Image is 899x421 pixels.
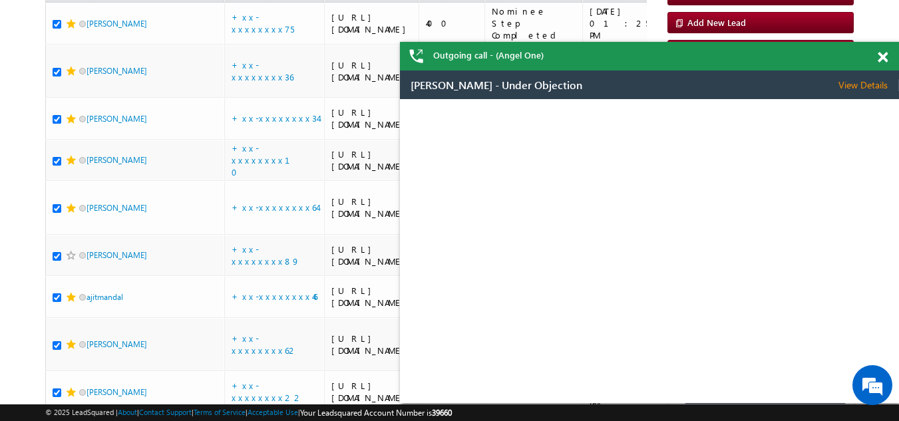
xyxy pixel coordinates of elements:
a: +xx-xxxxxxxx10 [232,142,306,178]
div: [URL][DOMAIN_NAME] [331,11,413,35]
div: [URL][DOMAIN_NAME] [331,106,413,130]
a: [PERSON_NAME] [87,155,147,165]
a: [PERSON_NAME] [87,19,147,29]
div: [URL][DOMAIN_NAME] [331,285,413,309]
a: +xx-xxxxxxxx64 [232,202,317,213]
div: [URL][DOMAIN_NAME] [331,333,413,356]
a: [PERSON_NAME] [87,339,147,349]
a: [PERSON_NAME] [87,387,147,397]
a: About [118,408,137,416]
span: © 2025 LeadSquared | | | | | [45,406,452,419]
a: [PERSON_NAME] [87,66,147,76]
div: [URL][DOMAIN_NAME] [331,59,413,83]
span: Outgoing call - (Angel One) [433,49,544,61]
textarea: Type your message and hit 'Enter' [17,123,243,315]
div: Nominee Step Completed [492,5,576,41]
span: Your Leadsquared Account Number is [300,408,452,418]
a: +xx-xxxxxxxx36 [232,59,293,82]
span: View Details [439,9,499,21]
a: +xx-xxxxxxxx62 [232,333,298,356]
em: Start Chat [181,327,242,345]
a: +xx-xxxxxxxx22 [232,380,303,403]
div: Chat with us now [69,70,224,87]
a: [PERSON_NAME] [87,114,147,124]
span: [PERSON_NAME] - Under Objection [11,9,182,21]
div: [URL][DOMAIN_NAME] [331,243,413,267]
div: [URL][DOMAIN_NAME] [331,380,413,404]
a: [PERSON_NAME] [87,250,147,260]
div: [URL][DOMAIN_NAME] [331,148,413,172]
a: [PERSON_NAME] [87,203,147,213]
div: 400 [426,17,478,29]
a: Terms of Service [194,408,246,416]
span: 39660 [432,408,452,418]
a: Acceptable Use [248,408,298,416]
img: d_60004797649_company_0_60004797649 [23,70,56,87]
div: [DATE] 01:25 PM [590,5,653,41]
div: Minimize live chat window [218,7,250,39]
span: Add New Lead [687,17,746,28]
a: Contact Support [139,408,192,416]
a: +xx-xxxxxxxx34 [232,112,318,124]
a: +xx-xxxxxxxx75 [232,11,294,35]
div: [URL][DOMAIN_NAME] [331,196,413,219]
a: ajitmandal [87,292,123,302]
a: +xx-xxxxxxxx46 [232,291,317,302]
a: +xx-xxxxxxxx89 [232,243,300,267]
